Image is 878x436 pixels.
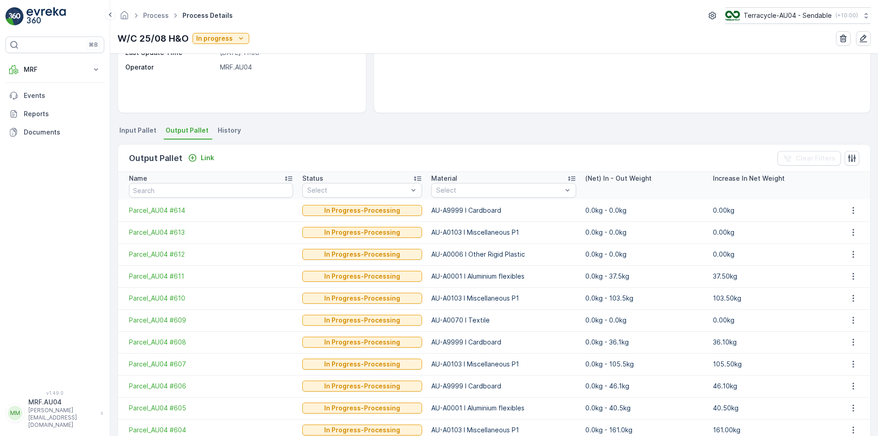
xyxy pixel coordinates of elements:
[324,425,400,435] p: In Progress-Processing
[129,152,182,165] p: Output Pallet
[835,12,858,19] p: ( +10:00 )
[193,33,249,44] button: In progress
[302,403,422,414] button: In Progress-Processing
[708,397,836,419] td: 40.50kg
[427,221,580,243] td: AU-A0103 I Miscellaneous P1
[581,309,708,331] td: 0.0kg - 0.0kg
[324,206,400,215] p: In Progress-Processing
[725,11,740,21] img: terracycle_logo.png
[427,375,580,397] td: AU-A9999 I Cardboard
[302,271,422,282] button: In Progress-Processing
[324,250,400,259] p: In Progress-Processing
[129,228,293,237] a: Parcel_AU04 #613
[427,331,580,353] td: AU-A9999 I Cardboard
[708,265,836,287] td: 37.50kg
[302,359,422,370] button: In Progress-Processing
[5,390,104,396] span: v 1.49.0
[708,199,836,221] td: 0.00kg
[129,316,293,325] span: Parcel_AU04 #609
[5,86,104,105] a: Events
[708,243,836,265] td: 0.00kg
[5,105,104,123] a: Reports
[581,331,708,353] td: 0.0kg - 36.1kg
[184,152,218,163] button: Link
[708,309,836,331] td: 0.00kg
[302,315,422,326] button: In Progress-Processing
[302,293,422,304] button: In Progress-Processing
[324,382,400,391] p: In Progress-Processing
[119,126,156,135] span: Input Pallet
[581,221,708,243] td: 0.0kg - 0.0kg
[324,228,400,237] p: In Progress-Processing
[28,398,96,407] p: MRF.AU04
[324,294,400,303] p: In Progress-Processing
[302,425,422,436] button: In Progress-Processing
[302,249,422,260] button: In Progress-Processing
[24,65,86,74] p: MRF
[125,63,216,72] p: Operator
[427,353,580,375] td: AU-A0103 I Miscellaneous P1
[129,174,147,183] p: Name
[220,63,356,72] p: MRF.AU04
[5,60,104,79] button: MRF
[129,272,293,281] a: Parcel_AU04 #611
[431,174,457,183] p: Material
[708,353,836,375] td: 105.50kg
[166,126,209,135] span: Output Pallet
[143,11,169,19] a: Process
[129,183,293,198] input: Search
[302,227,422,238] button: In Progress-Processing
[581,243,708,265] td: 0.0kg - 0.0kg
[427,309,580,331] td: AU-A0070 I Textile
[427,199,580,221] td: AU-A9999 I Cardboard
[581,199,708,221] td: 0.0kg - 0.0kg
[581,265,708,287] td: 0.0kg - 37.5kg
[129,425,293,435] a: Parcel_AU04 #604
[581,397,708,419] td: 0.0kg - 40.5kg
[427,265,580,287] td: AU-A0001 I Aluminium flexibles
[585,174,652,183] p: (Net) In - Out Weight
[129,382,293,391] a: Parcel_AU04 #606
[708,375,836,397] td: 46.10kg
[119,14,129,22] a: Homepage
[713,174,785,183] p: Increase In Net Weight
[581,375,708,397] td: 0.0kg - 46.1kg
[581,287,708,309] td: 0.0kg - 103.5kg
[24,109,101,118] p: Reports
[302,174,323,183] p: Status
[324,338,400,347] p: In Progress-Processing
[129,206,293,215] a: Parcel_AU04 #614
[796,154,835,163] p: Clear Filters
[218,126,241,135] span: History
[302,337,422,348] button: In Progress-Processing
[427,243,580,265] td: AU-A0006 I Other Rigid Plastic
[427,287,580,309] td: AU-A0103 I Miscellaneous P1
[5,7,24,26] img: logo
[196,34,233,43] p: In progress
[201,153,214,162] p: Link
[324,272,400,281] p: In Progress-Processing
[24,91,101,100] p: Events
[302,381,422,392] button: In Progress-Processing
[129,360,293,369] span: Parcel_AU04 #607
[5,398,104,429] button: MMMRF.AU04[PERSON_NAME][EMAIL_ADDRESS][DOMAIN_NAME]
[708,331,836,353] td: 36.10kg
[307,186,408,195] p: Select
[324,360,400,369] p: In Progress-Processing
[324,404,400,413] p: In Progress-Processing
[129,250,293,259] a: Parcel_AU04 #612
[28,407,96,429] p: [PERSON_NAME][EMAIL_ADDRESS][DOMAIN_NAME]
[302,205,422,216] button: In Progress-Processing
[436,186,562,195] p: Select
[27,7,66,26] img: logo_light-DOdMpM7g.png
[324,316,400,325] p: In Progress-Processing
[181,11,235,20] span: Process Details
[129,294,293,303] a: Parcel_AU04 #610
[777,151,841,166] button: Clear Filters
